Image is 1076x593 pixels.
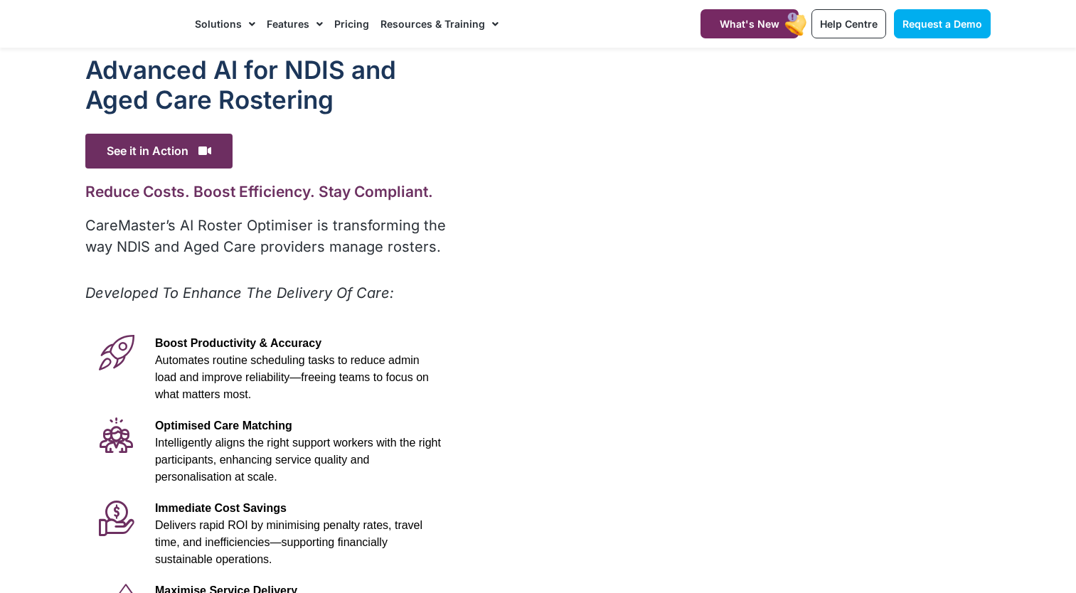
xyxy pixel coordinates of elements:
[85,183,449,201] h2: Reduce Costs. Boost Efficiency. Stay Compliant.
[720,18,779,30] span: What's New
[155,354,429,400] span: Automates routine scheduling tasks to reduce admin load and improve reliability—freeing teams to ...
[155,502,287,514] span: Immediate Cost Savings
[85,284,394,301] em: Developed To Enhance The Delivery Of Care:
[701,9,799,38] a: What's New
[85,215,449,257] p: CareMaster’s AI Roster Optimiser is transforming the way NDIS and Aged Care providers manage rost...
[85,14,181,35] img: CareMaster Logo
[155,420,292,432] span: Optimised Care Matching
[820,18,878,30] span: Help Centre
[85,55,449,114] h1: Advanced Al for NDIS and Aged Care Rostering
[902,18,982,30] span: Request a Demo
[85,134,233,169] span: See it in Action
[155,437,441,483] span: Intelligently aligns the right support workers with the right participants, enhancing service qua...
[155,519,422,565] span: Delivers rapid ROI by minimising penalty rates, travel time, and inefficiencies—supporting financ...
[155,337,321,349] span: Boost Productivity & Accuracy
[894,9,991,38] a: Request a Demo
[811,9,886,38] a: Help Centre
